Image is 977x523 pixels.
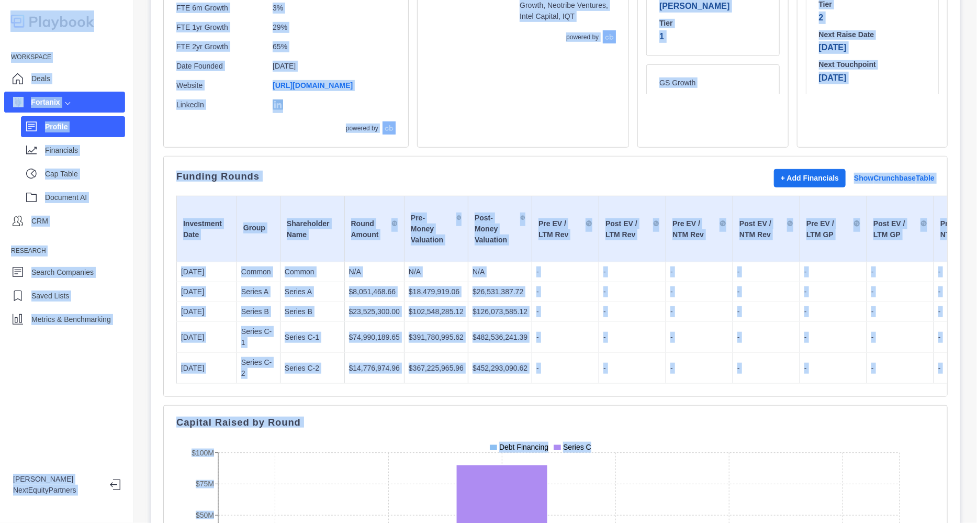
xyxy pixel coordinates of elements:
p: - [536,266,594,277]
p: $26,531,387.72 [473,286,527,297]
p: - [603,266,661,277]
p: - [804,266,862,277]
p: [DATE] [181,266,232,277]
img: company image [13,97,24,107]
div: Investment Date [183,218,230,240]
p: Series B [241,306,276,317]
p: - [670,363,728,374]
p: Metrics & Benchmarking [31,314,111,325]
p: Funding Rounds [176,172,260,181]
p: 2 [819,12,926,24]
p: Document AI [45,192,125,203]
p: $391,780,995.62 [409,332,464,343]
p: - [603,286,661,297]
div: Fortanix [13,97,60,108]
p: Series A [285,286,340,297]
div: Post EV / NTM Rev [739,218,793,240]
div: Round Amount [351,218,398,240]
img: crunchbase-logo [383,121,396,135]
p: Series C-2 [285,363,340,374]
p: 1 [659,30,766,43]
p: [DATE] [181,363,232,374]
p: Series B [285,306,340,317]
button: + Add Financials [774,169,846,187]
p: N/A [349,266,400,277]
p: $452,293,090.62 [473,363,527,374]
h6: Tier [659,19,766,28]
p: - [670,286,728,297]
div: Group [243,222,274,236]
p: Date Founded [176,61,264,72]
p: Search Companies [31,267,94,278]
p: Series C-2 [241,357,276,379]
span: Debt Financing [499,443,548,451]
p: - [603,363,661,374]
p: - [670,306,728,317]
img: Sort [854,218,861,229]
p: LinkedIn [176,99,264,113]
p: $126,073,585.12 [473,306,527,317]
p: [DATE] [181,286,232,297]
p: 3% [273,3,396,14]
p: - [804,286,862,297]
p: [DATE] [181,306,232,317]
img: Sort [720,218,726,229]
p: GS Growth [659,77,754,88]
p: [DATE] [819,72,926,84]
p: Saved Lists [31,291,69,302]
h6: Next Touchpoint [819,60,926,70]
a: Show Crunchbase Table [854,173,935,184]
div: Pre EV / NTM Rev [672,218,726,240]
p: - [737,286,795,297]
p: Deals [31,73,50,84]
p: - [670,266,728,277]
p: Capital Raised by Round [176,418,935,427]
p: NextEquityPartners [13,485,102,496]
p: - [670,332,728,343]
span: Series C [563,443,591,451]
p: - [603,332,661,343]
p: [DATE] [181,332,232,343]
p: - [603,306,661,317]
p: FTE 6m Growth [176,3,264,14]
p: FTE 2yr Growth [176,41,264,52]
img: Sort [920,218,927,229]
h6: Next Raise Date [819,30,926,40]
p: Series C-1 [241,326,276,348]
p: N/A [473,266,527,277]
p: 29% [273,22,396,33]
p: - [804,363,862,374]
p: $367,225,965.96 [409,363,464,374]
p: N/A [409,266,464,277]
img: Sort [456,213,462,223]
div: Post EV / LTM Rev [605,218,659,240]
p: - [871,286,929,297]
p: - [871,332,929,343]
img: linkedin-logo [273,99,283,110]
p: FTE 1yr Growth [176,22,264,33]
p: - [536,306,594,317]
p: [DATE] [819,41,926,54]
p: - [737,363,795,374]
p: - [536,286,594,297]
img: Sort [586,218,592,229]
p: powered by [346,124,378,133]
p: $74,990,189.65 [349,332,400,343]
p: [DATE] [273,61,396,72]
p: Series A [241,286,276,297]
p: - [804,306,862,317]
div: Pre EV / LTM Rev [538,218,592,240]
p: $482,536,241.39 [473,332,527,343]
a: [URL][DOMAIN_NAME] [273,81,353,90]
p: 65% [273,41,396,52]
img: Sort [520,213,525,223]
p: Common [241,266,276,277]
p: - [871,266,929,277]
p: - [536,332,594,343]
div: Post EV / LTM GP [873,218,927,240]
p: - [536,363,594,374]
p: powered by [566,32,599,42]
p: $8,051,468.66 [349,286,400,297]
img: logo-colored [10,10,94,32]
p: Profile [45,121,125,132]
